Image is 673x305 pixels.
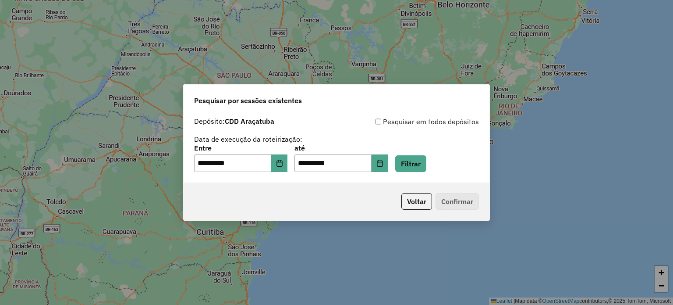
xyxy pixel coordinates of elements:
div: Pesquisar em todos depósitos [336,116,479,127]
label: Depósito: [194,116,274,126]
label: até [294,143,388,153]
button: Filtrar [395,155,426,172]
label: Entre [194,143,287,153]
button: Choose Date [271,154,288,172]
strong: CDD Araçatuba [225,117,274,126]
span: Pesquisar por sessões existentes [194,95,302,106]
button: Choose Date [372,154,388,172]
button: Voltar [401,193,432,210]
label: Data de execução da roteirização: [194,134,302,144]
